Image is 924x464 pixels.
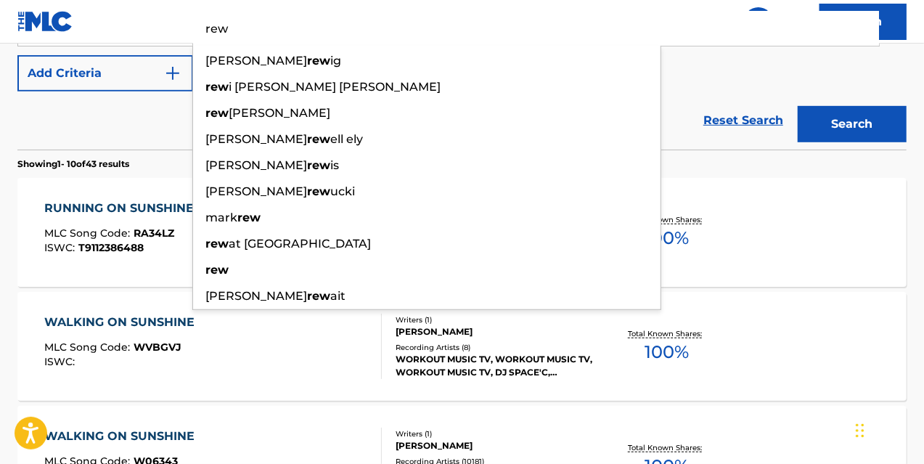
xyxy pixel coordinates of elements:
strong: rew [205,80,229,94]
span: [PERSON_NAME] [229,106,330,120]
strong: rew [307,158,330,172]
div: Help [782,7,811,36]
span: [PERSON_NAME] [205,132,307,146]
span: [PERSON_NAME] [205,54,307,68]
strong: rew [307,54,330,68]
span: ig [330,54,341,68]
span: is [330,158,339,172]
span: i [PERSON_NAME] [PERSON_NAME] [229,80,441,94]
a: Log In [819,4,907,40]
p: Total Known Shares: [629,328,706,339]
strong: rew [205,106,229,120]
div: Drag [856,409,864,452]
a: RUNNING ON SUNSHINEMLC Song Code:RA34LZISWC:T9112386488Writers (1)[PERSON_NAME]Recording Artists ... [17,178,907,287]
span: ucki [330,184,355,198]
iframe: Chat Widget [851,394,924,464]
strong: rew [205,263,229,277]
p: Showing 1 - 10 of 43 results [17,158,129,171]
div: Recording Artists ( 8 ) [396,342,593,353]
span: [PERSON_NAME] [205,184,307,198]
span: ell ely [330,132,363,146]
span: ISWC : [44,355,78,368]
strong: rew [307,289,330,303]
span: 100 % [645,339,690,365]
a: Public Search [744,7,773,36]
strong: rew [307,132,330,146]
div: Writers ( 1 ) [396,428,593,439]
button: Add Criteria [17,55,193,91]
img: MLC Logo [17,11,73,32]
span: mark [205,211,237,224]
div: WORKOUT MUSIC TV, WORKOUT MUSIC TV, WORKOUT MUSIC TV, DJ SPACE'C, WORKOUT MUSIC TV [396,353,593,379]
span: ISWC : [44,241,78,254]
span: WVBGVJ [134,341,181,354]
span: T9112386488 [78,241,144,254]
div: [PERSON_NAME] [396,325,593,338]
div: WALKING ON SUNSHINE [44,428,202,445]
button: Search [798,106,907,142]
span: [PERSON_NAME] [205,158,307,172]
span: [PERSON_NAME] [205,289,307,303]
span: ait [330,289,346,303]
a: Reset Search [696,105,790,137]
strong: rew [205,237,229,251]
span: MLC Song Code : [44,227,134,240]
div: WALKING ON SUNSHINE [44,314,202,331]
strong: rew [237,211,261,224]
span: MLC Song Code : [44,341,134,354]
strong: rew [307,184,330,198]
div: Writers ( 1 ) [396,314,593,325]
img: 9d2ae6d4665cec9f34b9.svg [164,65,181,82]
p: Total Known Shares: [629,442,706,453]
span: 100 % [645,225,690,251]
p: Total Known Shares: [629,214,706,225]
span: RA34LZ [134,227,174,240]
a: WALKING ON SUNSHINEMLC Song Code:WVBGVJISWC:Writers (1)[PERSON_NAME]Recording Artists (8)WORKOUT ... [17,292,907,401]
span: at [GEOGRAPHIC_DATA] [229,237,371,251]
div: [PERSON_NAME] [396,439,593,452]
div: RUNNING ON SUNSHINE [44,200,201,217]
